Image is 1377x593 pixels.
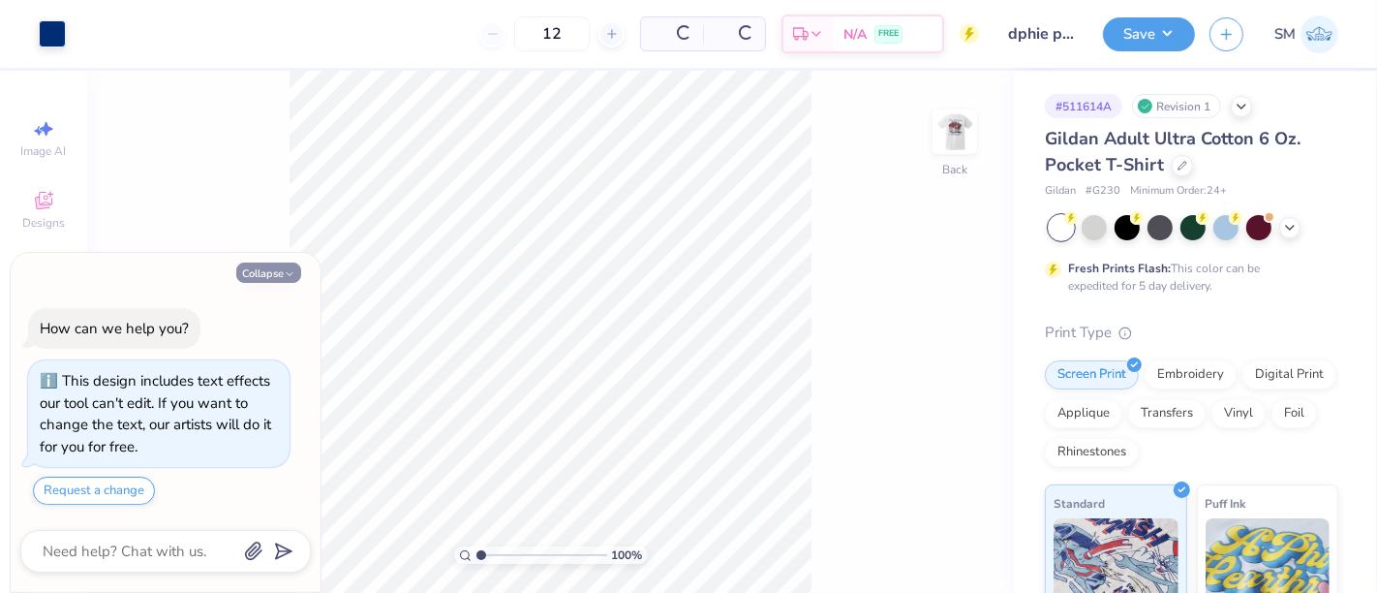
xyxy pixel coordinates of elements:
div: Revision 1 [1132,94,1221,118]
button: Request a change [33,477,155,505]
span: Designs [22,215,65,231]
div: Rhinestones [1045,438,1139,467]
span: Puff Ink [1206,493,1246,514]
span: Gildan [1045,183,1076,200]
span: Minimum Order: 24 + [1130,183,1227,200]
a: SM [1274,16,1338,53]
span: Image AI [21,143,67,159]
span: N/A [843,24,867,45]
img: Shruthi Mohan [1300,16,1338,53]
span: FREE [878,27,899,41]
div: Applique [1045,399,1122,428]
span: SM [1274,23,1296,46]
span: # G230 [1086,183,1120,200]
div: Vinyl [1211,399,1266,428]
div: Transfers [1128,399,1206,428]
div: # 511614A [1045,94,1122,118]
button: Save [1103,17,1195,51]
input: – – [514,16,590,51]
div: Back [942,161,967,178]
div: Digital Print [1242,360,1336,390]
input: Untitled Design [994,15,1088,53]
span: 100 % [612,546,643,564]
button: Collapse [236,263,301,283]
span: Standard [1054,493,1105,514]
span: Gildan Adult Ultra Cotton 6 Oz. Pocket T-Shirt [1045,127,1300,176]
div: This design includes text effects our tool can't edit. If you want to change the text, our artist... [40,371,271,456]
strong: Fresh Prints Flash: [1068,261,1171,276]
div: Print Type [1045,322,1338,344]
div: Foil [1271,399,1317,428]
img: Back [935,112,974,151]
div: Embroidery [1145,360,1237,390]
div: How can we help you? [40,319,189,338]
div: This color can be expedited for 5 day delivery. [1068,260,1306,295]
div: Screen Print [1045,360,1139,390]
